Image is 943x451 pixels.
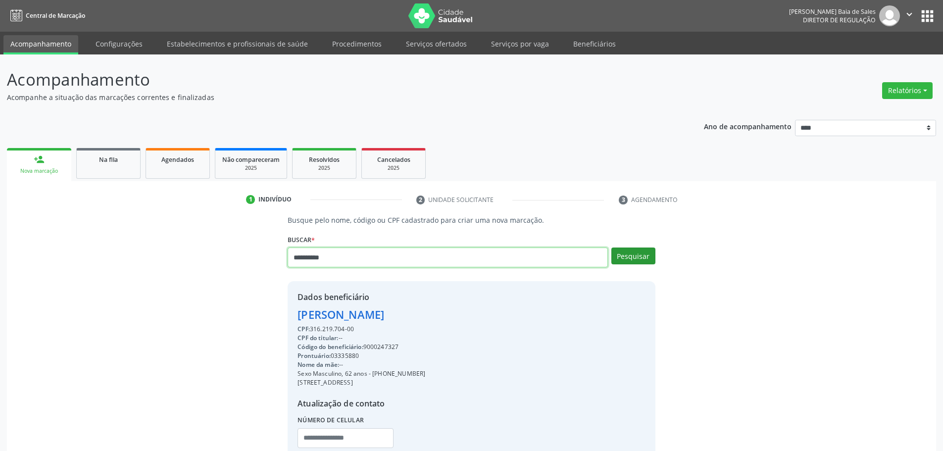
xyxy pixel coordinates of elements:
[704,120,792,132] p: Ano de acompanhamento
[298,306,425,323] div: [PERSON_NAME]
[803,16,876,24] span: Diretor de regulação
[288,232,315,248] label: Buscar
[298,325,310,333] span: CPF:
[298,360,339,369] span: Nome da mãe:
[298,334,425,343] div: --
[7,7,85,24] a: Central de Marcação
[161,155,194,164] span: Agendados
[298,413,364,428] label: Número de celular
[399,35,474,52] a: Serviços ofertados
[882,82,933,99] button: Relatórios
[14,167,64,175] div: Nova marcação
[879,5,900,26] img: img
[26,11,85,20] span: Central de Marcação
[7,67,657,92] p: Acompanhamento
[309,155,340,164] span: Resolvidos
[298,325,425,334] div: 316.219.704-00
[298,369,425,378] div: Sexo Masculino, 62 anos - [PHONE_NUMBER]
[89,35,149,52] a: Configurações
[298,343,425,351] div: 9000247327
[298,398,425,409] div: Atualização de contato
[34,154,45,165] div: person_add
[377,155,410,164] span: Cancelados
[298,343,363,351] span: Código do beneficiário:
[298,351,425,360] div: 03335880
[160,35,315,52] a: Estabelecimentos e profissionais de saúde
[3,35,78,54] a: Acompanhamento
[222,164,280,172] div: 2025
[298,360,425,369] div: --
[789,7,876,16] div: [PERSON_NAME] Baia de Sales
[900,5,919,26] button: 
[258,195,292,204] div: Indivíduo
[298,334,338,342] span: CPF do titular:
[99,155,118,164] span: Na fila
[904,9,915,20] i: 
[298,351,331,360] span: Prontuário:
[484,35,556,52] a: Serviços por vaga
[7,92,657,102] p: Acompanhe a situação das marcações correntes e finalizadas
[325,35,389,52] a: Procedimentos
[246,195,255,204] div: 1
[369,164,418,172] div: 2025
[566,35,623,52] a: Beneficiários
[919,7,936,25] button: apps
[298,378,425,387] div: [STREET_ADDRESS]
[298,291,425,303] div: Dados beneficiário
[222,155,280,164] span: Não compareceram
[299,164,349,172] div: 2025
[288,215,655,225] p: Busque pelo nome, código ou CPF cadastrado para criar uma nova marcação.
[611,248,655,264] button: Pesquisar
